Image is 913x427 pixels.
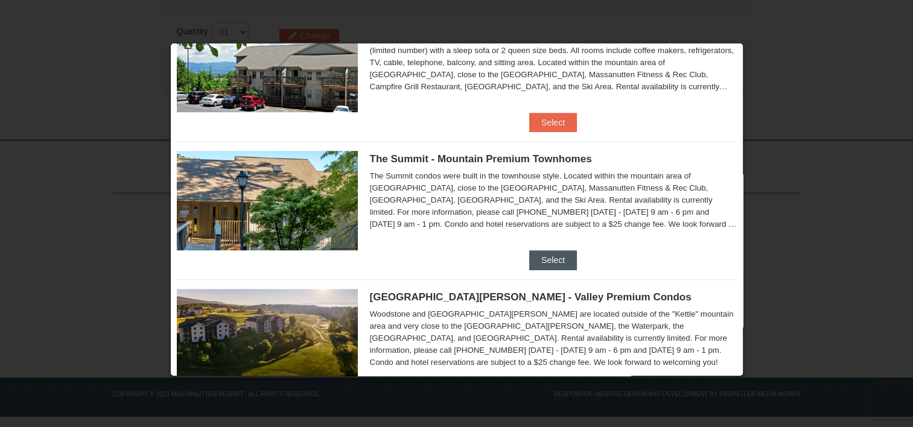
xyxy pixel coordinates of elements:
button: Select [529,250,577,270]
button: Select [529,113,577,132]
img: 19219034-1-0eee7e00.jpg [177,151,358,250]
img: 19219041-4-ec11c166.jpg [177,289,358,388]
span: [GEOGRAPHIC_DATA][PERSON_NAME] - Valley Premium Condos [370,291,692,303]
img: 19219026-1-e3b4ac8e.jpg [177,13,358,112]
div: Massanutten Resort Hotels rooms sleep up to 4 occupants and offer a choice of 1 king size bed (li... [370,33,737,93]
div: The Summit condos were built in the townhouse style. Located within the mountain area of [GEOGRAP... [370,170,737,230]
span: The Summit - Mountain Premium Townhomes [370,153,592,165]
div: Woodstone and [GEOGRAPHIC_DATA][PERSON_NAME] are located outside of the "Kettle" mountain area an... [370,308,737,368]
